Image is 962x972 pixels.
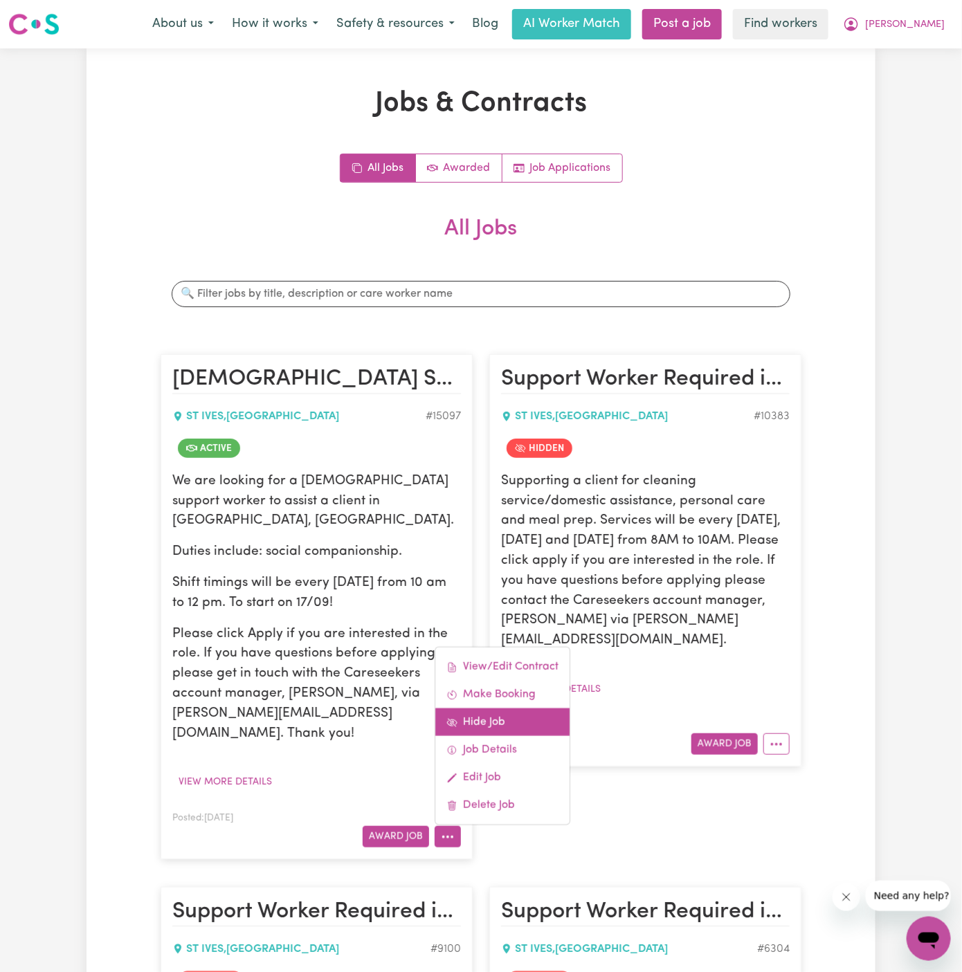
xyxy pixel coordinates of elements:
div: ST IVES , [GEOGRAPHIC_DATA] [172,408,426,425]
h2: Female Support Worker Needed In St Ives, NSW [172,366,461,394]
div: Job ID #9100 [430,941,461,957]
div: Job ID #10383 [754,408,790,425]
a: Blog [464,9,507,39]
div: ST IVES , [GEOGRAPHIC_DATA] [172,941,430,957]
p: Shift timings will be every [DATE] from 10 am to 12 pm. To start on 17/09! [172,574,461,614]
button: How it works [223,10,327,39]
a: Careseekers logo [8,8,60,40]
p: We are looking for a [DEMOGRAPHIC_DATA] support worker to assist a client in [GEOGRAPHIC_DATA], [... [172,472,461,531]
p: Duties include: social companionship. [172,542,461,562]
div: ST IVES , [GEOGRAPHIC_DATA] [501,941,757,957]
p: Supporting a client for cleaning service/domestic assistance, personal care and meal prep. Servic... [501,472,790,651]
h1: Jobs & Contracts [161,87,801,120]
div: ST IVES , [GEOGRAPHIC_DATA] [501,408,754,425]
iframe: Close message [833,883,860,911]
button: Safety & resources [327,10,464,39]
a: All jobs [341,154,416,182]
a: Make Booking [435,681,570,708]
a: Hide Job [435,708,570,736]
a: Edit Job [435,764,570,791]
span: Job is active [178,439,240,458]
input: 🔍 Filter jobs by title, description or care worker name [172,281,790,307]
button: More options [435,826,461,847]
div: More options [435,647,570,825]
h2: Support Worker Required in St Ives, NSW [172,899,461,926]
a: Active jobs [416,154,502,182]
img: Careseekers logo [8,12,60,37]
button: View more details [172,771,278,793]
a: Job applications [502,154,622,182]
span: Job is hidden [507,439,572,458]
h2: Support Worker Required in St Ives, NSW [501,366,790,394]
div: Job ID #15097 [426,408,461,425]
h2: All Jobs [161,216,801,264]
a: Find workers [733,9,828,39]
h2: Support Worker Required in St Ives, NSW [501,899,790,926]
div: Job ID #6304 [757,941,790,957]
iframe: Message from company [866,881,951,911]
button: More options [763,733,790,755]
a: View/Edit Contract [435,653,570,681]
span: [PERSON_NAME] [865,17,945,33]
button: About us [143,10,223,39]
iframe: Button to launch messaging window [907,917,951,961]
button: Award Job [363,826,429,847]
a: Delete Job [435,791,570,819]
span: Posted: [DATE] [172,814,233,823]
a: Post a job [642,9,722,39]
p: Please click Apply if you are interested in the role. If you have questions before applying, plea... [172,625,461,744]
button: My Account [834,10,954,39]
button: Award Job [691,733,758,755]
a: Job Details [435,736,570,764]
a: AI Worker Match [512,9,631,39]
